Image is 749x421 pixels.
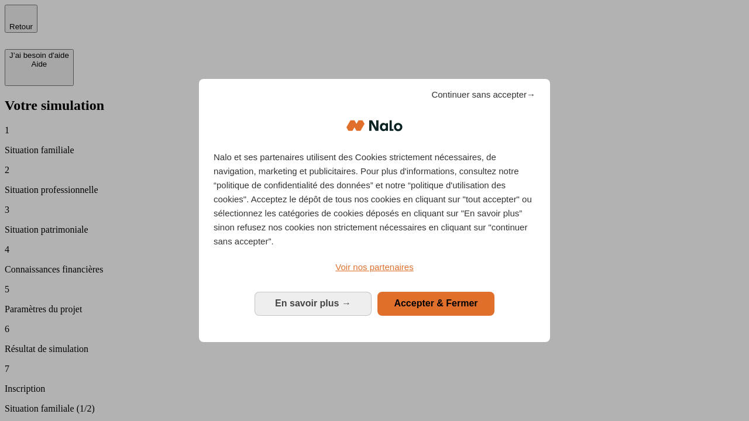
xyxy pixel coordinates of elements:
span: Accepter & Fermer [394,298,477,308]
span: En savoir plus → [275,298,351,308]
button: Accepter & Fermer: Accepter notre traitement des données et fermer [377,292,494,315]
button: En savoir plus: Configurer vos consentements [255,292,372,315]
span: Continuer sans accepter→ [431,88,535,102]
div: Bienvenue chez Nalo Gestion du consentement [199,79,550,341]
p: Nalo et ses partenaires utilisent des Cookies strictement nécessaires, de navigation, marketing e... [214,150,535,249]
span: Voir nos partenaires [335,262,413,272]
img: Logo [346,108,403,143]
a: Voir nos partenaires [214,260,535,274]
